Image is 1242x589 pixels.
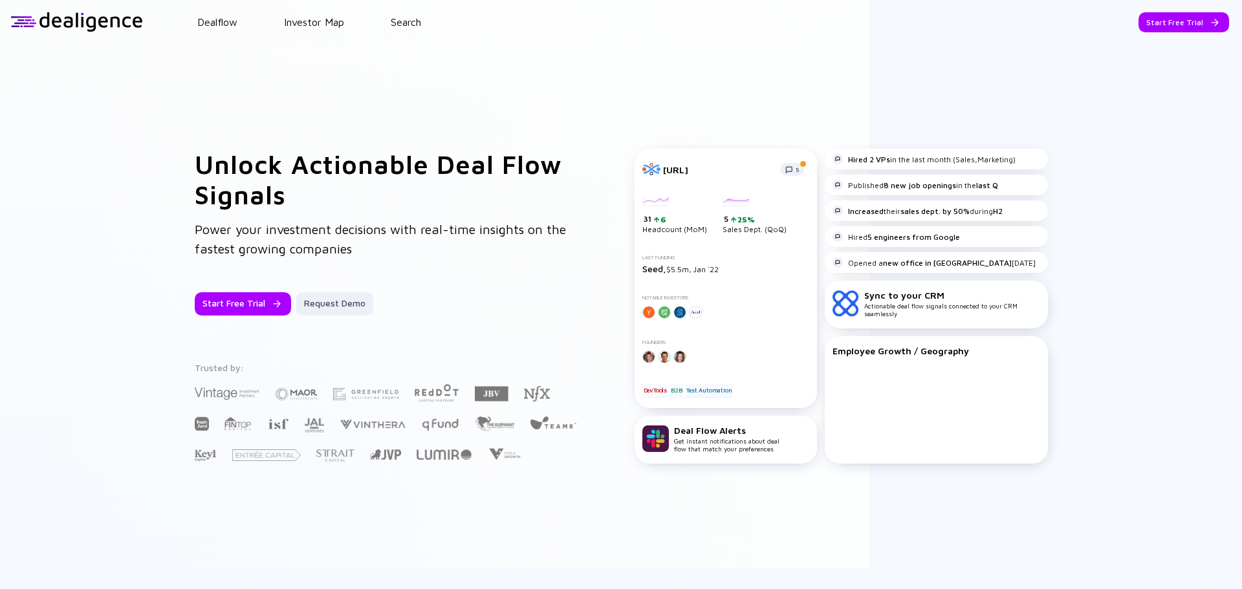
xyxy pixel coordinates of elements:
[993,206,1003,216] strong: H2
[391,16,421,28] a: Search
[848,155,890,164] strong: Hired 2 VPs
[642,255,809,261] div: Last Funding
[663,164,772,175] div: [URL]
[195,222,566,256] span: Power your investment decisions with real-time insights on the fastest growing companies
[867,232,960,242] strong: 5 engineers from Google
[195,292,291,316] button: Start Free Trial
[267,418,289,429] img: Israel Secondary Fund
[642,263,809,274] div: $5.5m, Jan `22
[833,345,1040,356] div: Employee Growth / Geography
[864,290,1040,317] div: Actionable deal flow signals connected to your CRM seamlessly
[659,215,666,224] div: 6
[642,263,666,274] span: Seed,
[833,231,960,242] div: Hired
[736,215,755,224] div: 25%
[642,295,809,301] div: Notable Investors
[1138,12,1229,32] button: Start Free Trial
[417,449,472,460] img: Lumir Ventures
[224,416,252,431] img: FINTOP Capital
[524,386,550,402] img: NFX
[864,290,1040,301] div: Sync to your CRM
[642,384,668,397] div: DevTools
[197,16,237,28] a: Dealflow
[414,381,459,403] img: Red Dot Capital Partners
[848,206,884,216] strong: Increased
[487,448,521,460] img: Viola Growth
[232,449,301,461] img: Entrée Capital
[685,384,733,397] div: Test Automation
[724,214,787,224] div: 5
[674,425,779,453] div: Get instant notifications about deal flow that match your preferences
[644,214,707,224] div: 31
[195,149,583,209] h1: Unlock Actionable Deal Flow Signals
[475,385,508,402] img: JBV Capital
[833,206,1003,216] div: their during
[884,180,956,190] strong: 8 new job openings
[976,180,998,190] strong: last Q
[275,383,318,405] img: Maor Investments
[883,258,1012,268] strong: new office in [GEOGRAPHIC_DATA]
[723,197,787,234] div: Sales Dept. (QoQ)
[284,16,344,28] a: Investor Map
[304,418,324,433] img: JAL Ventures
[530,416,576,429] img: Team8
[195,449,217,462] img: Key1 Capital
[370,449,401,460] img: Jerusalem Venture Partners
[421,416,459,432] img: Q Fund
[642,339,809,345] div: Founders
[195,386,259,401] img: Vintage Investment Partners
[833,180,998,190] div: Published in the
[900,206,970,216] strong: sales dept. by 50%
[340,418,406,431] img: Vinthera
[642,197,707,234] div: Headcount (MoM)
[833,257,1036,268] div: Opened a [DATE]
[316,449,354,462] img: Strait Capital
[833,154,1016,164] div: in the last month (Sales,Marketing)
[296,292,373,316] button: Request Demo
[475,416,514,431] img: The Elephant
[674,425,779,436] div: Deal Flow Alerts
[195,362,579,373] div: Trusted by:
[333,388,398,400] img: Greenfield Partners
[670,384,683,397] div: B2B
